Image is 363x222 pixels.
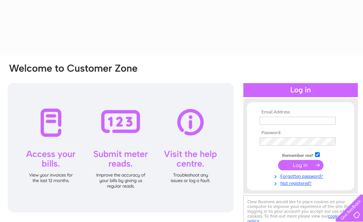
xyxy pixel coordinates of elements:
th: Email Address: [258,110,343,115]
a: Not registered? [260,179,343,186]
a: Forgotten password? [260,172,343,179]
th: Password: [258,130,343,136]
td: Remember me? [258,151,343,158]
input: Submit [278,160,323,170]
